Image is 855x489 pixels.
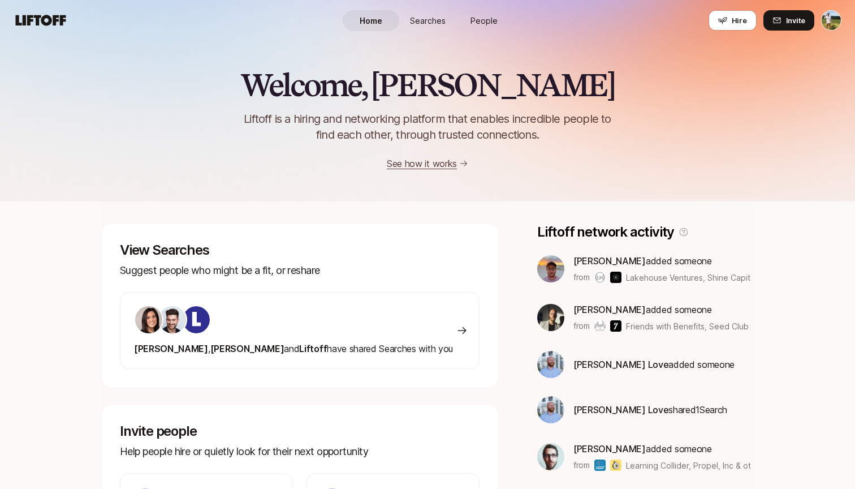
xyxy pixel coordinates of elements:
img: ACg8ocJgLS4_X9rs-p23w7LExaokyEoWgQo9BGx67dOfttGDosg=s160-c [537,255,564,282]
img: Tyler Kieft [822,11,841,30]
span: Home [360,15,382,27]
span: People [470,15,498,27]
p: from [573,458,590,472]
span: Liftoff [299,343,327,354]
img: Propel, Inc [610,460,621,471]
span: [PERSON_NAME] [134,343,208,354]
span: Learning Collider, Propel, Inc & others [626,461,767,470]
p: added someone [573,357,735,372]
img: b72c8261_0d4d_4a50_aadc_a05c176bc497.jpg [537,351,564,378]
button: Hire [709,10,757,31]
span: [PERSON_NAME] [573,443,646,454]
img: Lakehouse Ventures [594,272,606,283]
span: Invite [786,15,805,26]
span: [PERSON_NAME] Love [573,359,668,370]
p: Liftoff is a hiring and networking platform that enables incredible people to find each other, th... [225,111,630,143]
span: Searches [410,15,446,27]
button: Tyler Kieft [821,10,841,31]
p: Invite people [120,423,480,439]
h2: Welcome, [PERSON_NAME] [240,68,615,102]
img: 71d7b91d_d7cb_43b4_a7ea_a9b2f2cc6e03.jpg [135,306,162,333]
p: Help people hire or quietly look for their next opportunity [120,444,480,460]
span: [PERSON_NAME] [573,304,646,315]
img: Learning Collider [594,460,606,471]
span: [PERSON_NAME] [573,255,646,267]
p: shared 1 Search [573,402,727,417]
p: Liftoff network activity [537,224,674,240]
span: Friends with Benefits, Seed Club & others [626,321,783,331]
p: added someone [573,302,750,317]
img: 318e5d3d_b654_46dc_b918_bcb3f7c51db9.jpg [537,304,564,331]
button: Invite [763,10,814,31]
a: Searches [399,10,456,31]
img: Seed Club [610,320,621,332]
img: Shine Capital [610,272,621,283]
span: [PERSON_NAME] Love [573,404,668,415]
img: b72c8261_0d4d_4a50_aadc_a05c176bc497.jpg [537,396,564,423]
p: added someone [573,441,750,456]
span: [PERSON_NAME] [210,343,284,354]
span: , [208,343,210,354]
img: ACg8ocKIuO9-sklR2KvA8ZVJz4iZ_g9wtBiQREC3t8A94l4CTg=s160-c [183,306,210,333]
p: added someone [573,254,750,268]
img: Friends with Benefits [594,320,606,332]
p: from [573,319,590,333]
p: Suggest people who might be a fit, or reshare [120,263,480,278]
span: have shared Searches with you [134,343,453,354]
a: Home [343,10,399,31]
a: See how it works [387,158,457,169]
a: People [456,10,512,31]
span: Lakehouse Ventures, Shine Capital & others [626,273,791,282]
img: 7bf30482_e1a5_47b4_9e0f_fc49ddd24bf6.jpg [159,306,186,333]
p: View Searches [120,242,480,258]
img: 87b9490a_cb76_40a5_9ed5_08b7491e3b68.jpg [537,443,564,470]
p: from [573,271,590,284]
span: and [284,343,299,354]
span: Hire [732,15,747,26]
